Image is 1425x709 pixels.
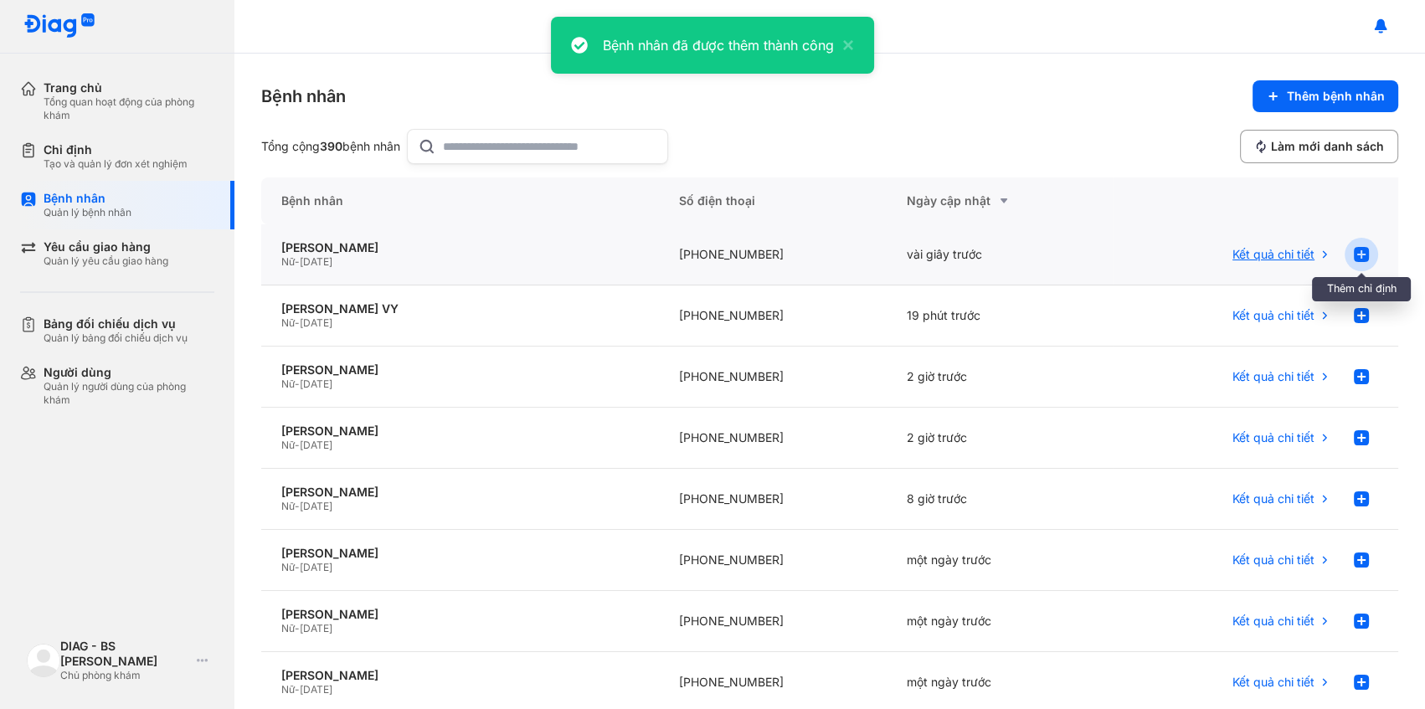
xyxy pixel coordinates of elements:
span: Thêm bệnh nhân [1287,89,1385,104]
div: Bệnh nhân đã được thêm thành công [603,35,834,55]
img: logo [27,644,60,677]
div: Bệnh nhân [44,191,131,206]
div: một ngày trước [887,591,1114,652]
span: - [295,439,300,451]
span: [DATE] [300,683,332,696]
div: Quản lý người dùng của phòng khám [44,380,214,407]
div: [PERSON_NAME] [281,424,639,439]
div: [PERSON_NAME] [281,668,639,683]
span: Kết quả chi tiết [1232,491,1314,506]
span: Kết quả chi tiết [1232,675,1314,690]
span: Kết quả chi tiết [1232,614,1314,629]
div: Bảng đối chiếu dịch vụ [44,316,188,331]
div: [PHONE_NUMBER] [659,224,887,285]
span: Nữ [281,683,295,696]
div: [PHONE_NUMBER] [659,530,887,591]
button: Làm mới danh sách [1240,130,1398,163]
span: - [295,378,300,390]
div: 8 giờ trước [887,469,1114,530]
span: Nữ [281,316,295,329]
div: [PHONE_NUMBER] [659,285,887,347]
span: [DATE] [300,316,332,329]
span: Nữ [281,561,295,573]
div: [PHONE_NUMBER] [659,469,887,530]
div: Người dùng [44,365,214,380]
span: - [295,316,300,329]
span: [DATE] [300,561,332,573]
div: [PERSON_NAME] VY [281,301,639,316]
div: Chỉ định [44,142,188,157]
div: [PERSON_NAME] [281,240,639,255]
div: Ngày cập nhật [907,191,1094,211]
span: [DATE] [300,255,332,268]
span: - [295,683,300,696]
span: Nữ [281,255,295,268]
div: [PHONE_NUMBER] [659,591,887,652]
span: - [295,561,300,573]
div: Chủ phòng khám [60,669,190,682]
div: Quản lý bệnh nhân [44,206,131,219]
div: Bệnh nhân [261,177,659,224]
span: - [295,500,300,512]
span: [DATE] [300,378,332,390]
div: [PERSON_NAME] [281,362,639,378]
span: Nữ [281,378,295,390]
div: [PERSON_NAME] [281,485,639,500]
div: [PHONE_NUMBER] [659,347,887,408]
div: [PHONE_NUMBER] [659,408,887,469]
span: Nữ [281,500,295,512]
span: Nữ [281,439,295,451]
div: vài giây trước [887,224,1114,285]
button: Thêm bệnh nhân [1253,80,1398,112]
div: Tổng cộng bệnh nhân [261,139,400,154]
span: [DATE] [300,500,332,512]
div: 2 giờ trước [887,408,1114,469]
span: Làm mới danh sách [1271,139,1384,154]
div: [PERSON_NAME] [281,607,639,622]
button: close [834,35,854,55]
div: 2 giờ trước [887,347,1114,408]
span: - [295,255,300,268]
span: Kết quả chi tiết [1232,552,1314,568]
span: [DATE] [300,622,332,635]
span: Kết quả chi tiết [1232,369,1314,384]
span: Kết quả chi tiết [1232,247,1314,262]
div: Yêu cầu giao hàng [44,239,168,254]
img: logo [23,13,95,39]
span: Kết quả chi tiết [1232,308,1314,323]
span: Nữ [281,622,295,635]
div: 19 phút trước [887,285,1114,347]
span: Kết quả chi tiết [1232,430,1314,445]
div: DIAG - BS [PERSON_NAME] [60,639,190,669]
span: [DATE] [300,439,332,451]
div: [PERSON_NAME] [281,546,639,561]
div: Tạo và quản lý đơn xét nghiệm [44,157,188,171]
div: Số điện thoại [659,177,887,224]
span: 390 [320,139,342,153]
div: Bệnh nhân [261,85,346,108]
div: Trang chủ [44,80,214,95]
span: - [295,622,300,635]
div: Quản lý yêu cầu giao hàng [44,254,168,268]
div: Quản lý bảng đối chiếu dịch vụ [44,331,188,345]
div: Tổng quan hoạt động của phòng khám [44,95,214,122]
div: một ngày trước [887,530,1114,591]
